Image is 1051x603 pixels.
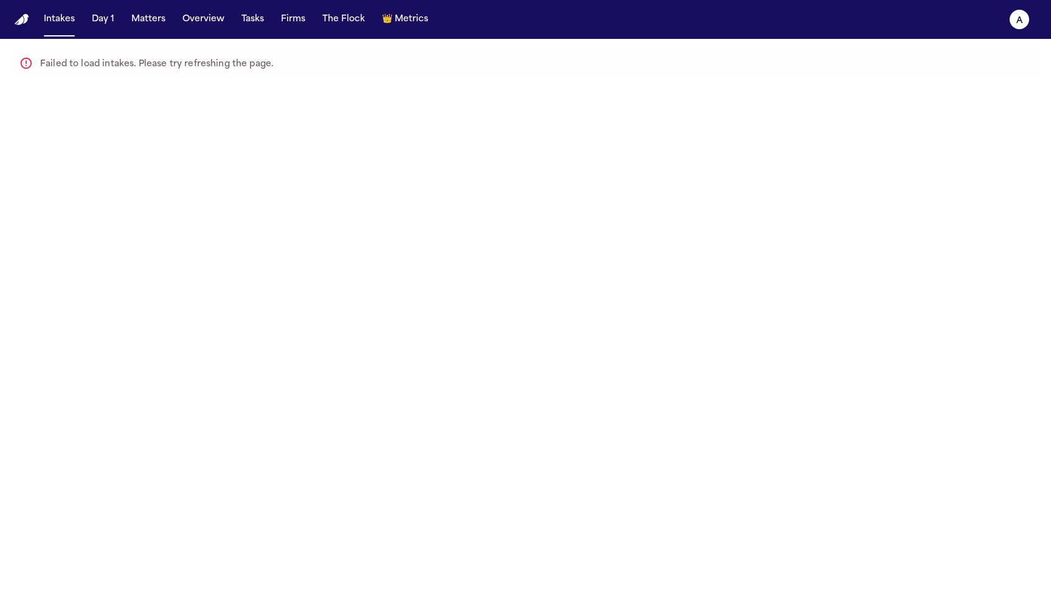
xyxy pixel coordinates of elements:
button: crownMetrics [377,9,433,30]
button: Tasks [237,9,269,30]
div: Failed to load intakes. Please try refreshing the page. [40,52,273,77]
a: Home [15,14,29,26]
button: Overview [178,9,229,30]
button: The Flock [317,9,370,30]
button: Day 1 [87,9,119,30]
img: Finch Logo [15,14,29,26]
button: Intakes [39,9,80,30]
button: Firms [276,9,310,30]
button: Matters [127,9,170,30]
